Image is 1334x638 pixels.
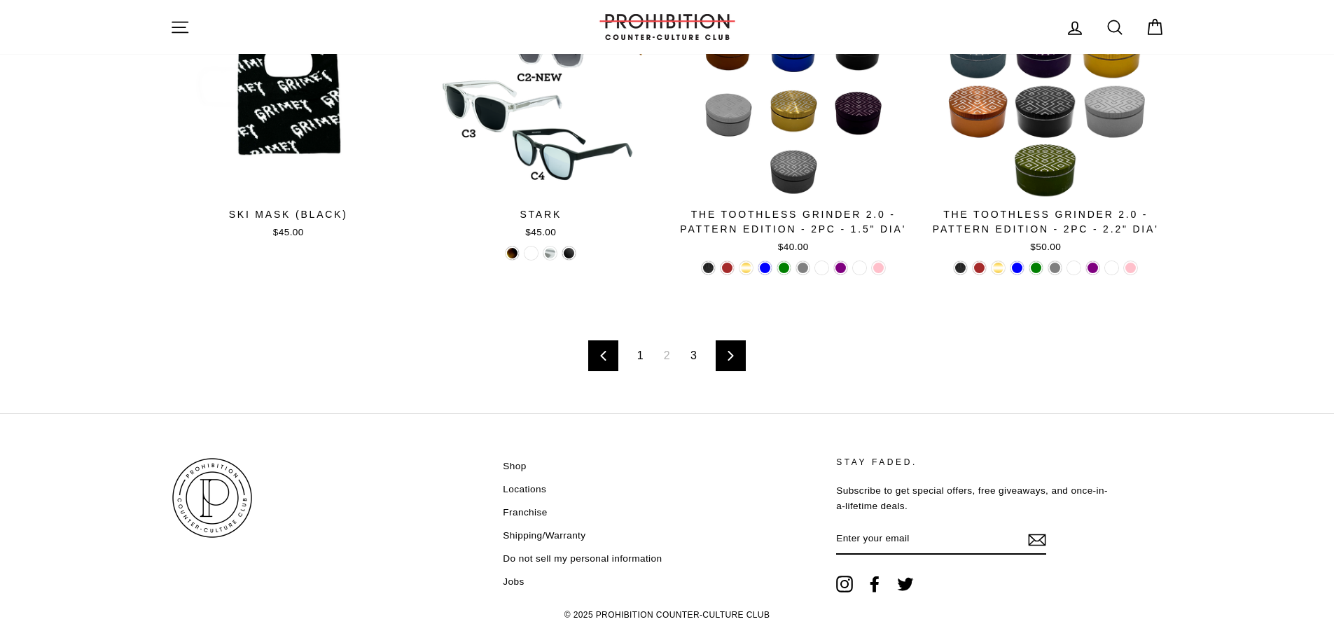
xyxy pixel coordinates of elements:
[629,345,652,367] a: 1
[927,240,1165,254] div: $50.00
[170,456,254,540] img: PROHIBITION COUNTER-CULTURE CLUB
[675,207,912,237] div: The Toothless Grinder 2.0 - Pattern Edition - 2PC - 1.5" Dia'
[503,479,546,500] a: Locations
[503,456,526,477] a: Shop
[503,548,662,569] a: Do not sell my personal information
[170,603,1165,627] p: © 2025 PROHIBITION COUNTER-CULTURE CLUB
[682,345,705,367] a: 3
[836,456,1112,469] p: STAY FADED.
[597,14,737,40] img: PROHIBITION COUNTER-CULTURE CLUB
[927,207,1165,237] div: The Toothless Grinder 2.0 - Pattern Edition - 2PC - 2.2" Dia'
[675,240,912,254] div: $40.00
[655,345,679,367] span: 2
[170,226,408,240] div: $45.00
[503,525,585,546] a: Shipping/Warranty
[422,207,660,222] div: STARK
[170,207,408,222] div: Ski Mask (Black)
[503,571,524,592] a: Jobs
[836,483,1112,514] p: Subscribe to get special offers, free giveaways, and once-in-a-lifetime deals.
[503,502,547,523] a: Franchise
[422,226,660,240] div: $45.00
[836,524,1046,555] input: Enter your email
